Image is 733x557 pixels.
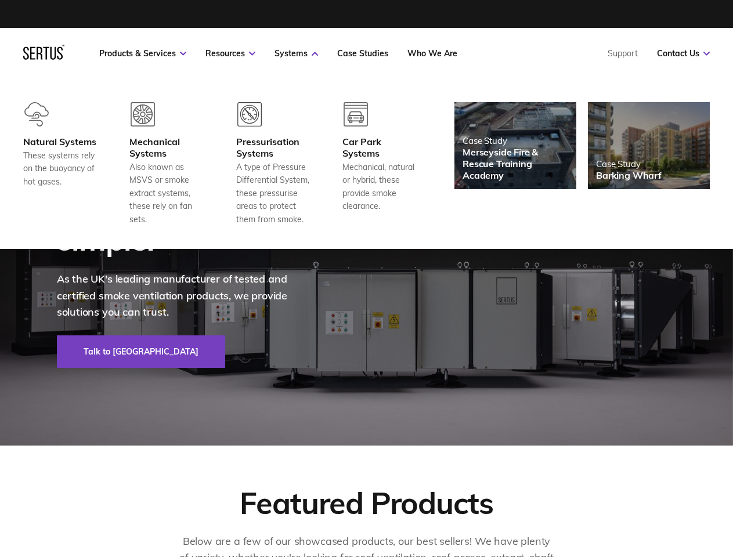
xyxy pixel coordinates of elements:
div: Merseyside Fire & Rescue Training Academy [463,146,568,181]
div: Featured Products [240,484,493,522]
div: Case Study [463,135,568,146]
a: Systems [275,48,318,59]
a: Case StudyMerseyside Fire & Rescue Training Academy [454,102,576,189]
div: Natural Systems [23,136,100,147]
a: Products & Services [99,48,186,59]
div: These systems rely on the buoyancy of hot gases. [23,149,100,188]
div: Mechanical Systems [129,136,207,159]
a: Support [608,48,638,59]
p: As the UK's leading manufacturer of tested and certified smoke ventilation products, we provide s... [57,271,312,321]
a: Case Studies [337,48,388,59]
a: Contact Us [657,48,710,59]
a: Natural SystemsThese systems rely on the buoyancy of hot gases. [23,102,100,226]
a: Who We Are [407,48,457,59]
a: Pressurisation SystemsA type of Pressure Differential System, these pressurise areas to protect t... [236,102,313,226]
div: Barking Wharf [596,169,662,181]
a: Mechanical SystemsAlso known as MSVS or smoke extract systems, these rely on fan sets. [129,102,207,226]
iframe: Chat Widget [524,422,733,557]
a: Case StudyBarking Wharf [588,102,710,189]
div: Mechanical, natural or hybrid, these provide smoke clearance. [342,161,420,213]
div: A type of Pressure Differential System, these pressurise areas to protect them from smoke. [236,161,313,226]
div: Car Park Systems [342,136,420,159]
a: Talk to [GEOGRAPHIC_DATA] [57,335,225,368]
div: Case Study [596,158,662,169]
div: Pressurisation Systems [236,136,313,159]
a: Car Park SystemsMechanical, natural or hybrid, these provide smoke clearance. [342,102,420,226]
div: Smoke ventilation, made simple. [57,156,312,256]
a: Resources [205,48,255,59]
div: Also known as MSVS or smoke extract systems, these rely on fan sets. [129,161,207,226]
